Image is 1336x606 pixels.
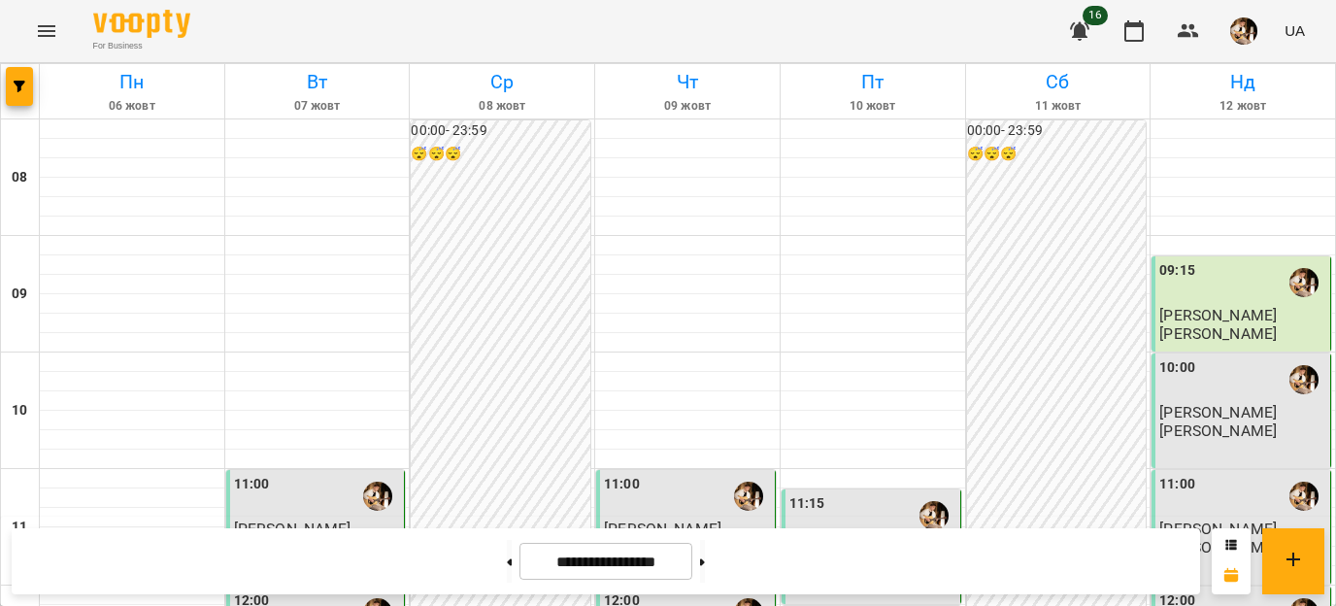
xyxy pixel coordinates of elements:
[969,97,1148,116] h6: 11 жовт
[1277,13,1313,49] button: UA
[363,482,392,511] img: Сергій ВЛАСОВИЧ
[12,400,27,421] h6: 10
[1159,403,1277,421] span: [PERSON_NAME]
[598,67,777,97] h6: Чт
[93,40,190,52] span: For Business
[413,97,591,116] h6: 08 жовт
[1289,482,1319,511] img: Сергій ВЛАСОВИЧ
[12,167,27,188] h6: 08
[789,493,825,515] label: 11:15
[967,120,1147,142] h6: 00:00 - 23:59
[1159,306,1277,324] span: [PERSON_NAME]
[734,482,763,511] img: Сергій ВЛАСОВИЧ
[1159,325,1277,342] p: [PERSON_NAME]
[1289,268,1319,297] img: Сергій ВЛАСОВИЧ
[43,67,221,97] h6: Пн
[12,284,27,305] h6: 09
[1159,422,1277,439] p: [PERSON_NAME]
[784,97,962,116] h6: 10 жовт
[23,8,70,54] button: Menu
[1159,260,1195,282] label: 09:15
[967,144,1147,165] h6: 😴😴😴
[234,474,270,495] label: 11:00
[1153,67,1332,97] h6: Нд
[228,67,407,97] h6: Вт
[604,474,640,495] label: 11:00
[413,67,591,97] h6: Ср
[969,67,1148,97] h6: Сб
[228,97,407,116] h6: 07 жовт
[1230,17,1257,45] img: 0162ea527a5616b79ea1cf03ccdd73a5.jpg
[1285,20,1305,41] span: UA
[598,97,777,116] h6: 09 жовт
[1153,97,1332,116] h6: 12 жовт
[1083,6,1108,25] span: 16
[1289,365,1319,394] img: Сергій ВЛАСОВИЧ
[411,144,590,165] h6: 😴😴😴
[1159,357,1195,379] label: 10:00
[784,67,962,97] h6: Пт
[919,501,949,530] img: Сергій ВЛАСОВИЧ
[43,97,221,116] h6: 06 жовт
[411,120,590,142] h6: 00:00 - 23:59
[93,10,190,38] img: Voopty Logo
[1159,474,1195,495] label: 11:00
